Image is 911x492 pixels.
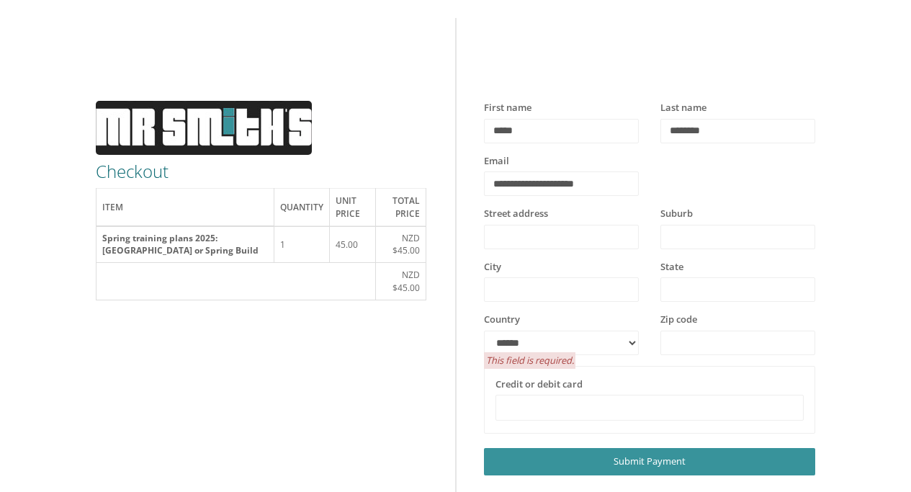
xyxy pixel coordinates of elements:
[376,226,426,263] td: NZD $45.00
[484,154,509,169] label: Email
[495,377,583,392] label: Credit or debit card
[660,260,683,274] label: State
[660,207,693,221] label: Suburb
[484,101,531,115] label: First name
[96,101,312,155] img: MS-Logo-white3.jpg
[376,263,426,300] td: NZD $45.00
[96,189,274,226] th: Item
[484,313,520,327] label: Country
[484,352,575,369] span: This field is required.
[330,226,376,263] td: 45.00
[274,226,330,263] td: 1
[484,260,501,274] label: City
[660,313,697,327] label: Zip code
[484,207,548,221] label: Street address
[274,189,330,226] th: Quantity
[96,162,427,181] h3: Checkout
[505,401,794,413] iframe: Secure payment input frame
[96,226,274,263] th: Spring training plans 2025: [GEOGRAPHIC_DATA] or Spring Build
[330,189,376,226] th: Unit price
[376,189,426,226] th: Total price
[660,101,706,115] label: Last name
[484,448,815,475] a: Submit Payment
